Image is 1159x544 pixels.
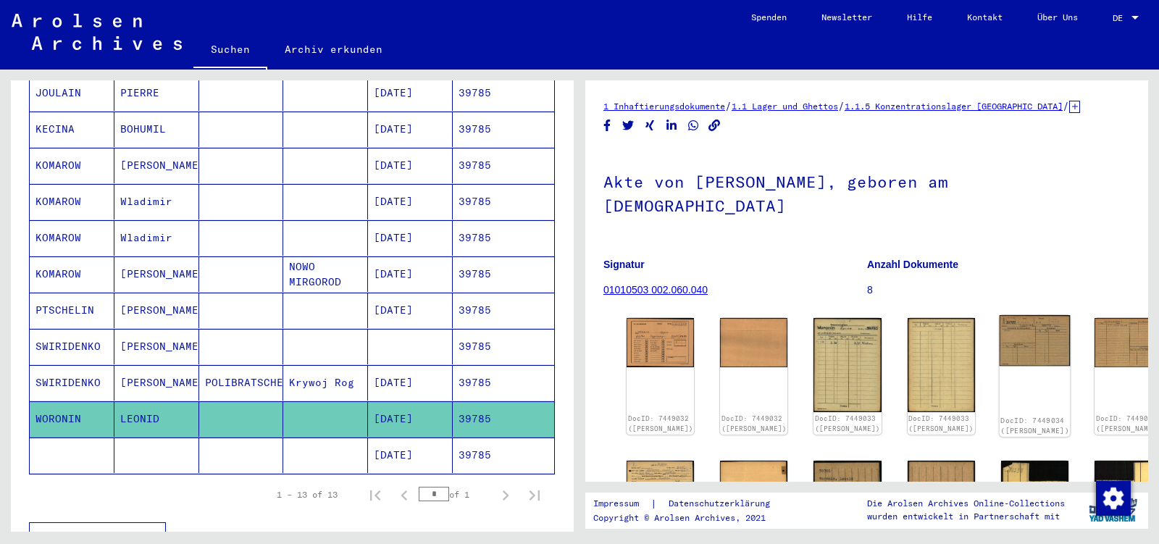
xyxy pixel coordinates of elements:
button: Last page [520,480,549,509]
p: 8 [867,283,1130,298]
img: Zustimmung ändern [1096,481,1131,516]
mat-cell: BOHUMIL [114,112,199,147]
b: Signatur [603,259,645,270]
img: 001.jpg [1001,461,1068,544]
button: Share on WhatsApp [686,117,701,135]
a: DocID: 7449033 ([PERSON_NAME]) [908,414,974,432]
mat-cell: KECINA [30,112,114,147]
button: Previous page [390,480,419,509]
img: 002.jpg [720,461,787,509]
p: Copyright © Arolsen Archives, 2021 [593,511,787,524]
div: | [593,496,787,511]
a: DocID: 7449032 ([PERSON_NAME]) [628,414,693,432]
mat-cell: JOULAIN [30,75,114,111]
mat-cell: [PERSON_NAME] [114,256,199,292]
mat-cell: 39785 [453,75,554,111]
mat-cell: 39785 [453,184,554,219]
mat-cell: 39785 [453,293,554,328]
span: DE [1113,13,1129,23]
img: Arolsen_neg.svg [12,14,182,50]
button: Share on Xing [643,117,658,135]
button: Next page [491,480,520,509]
a: Archiv erkunden [267,32,400,67]
img: yv_logo.png [1086,492,1140,528]
img: 002.jpg [908,318,975,412]
button: Copy link [707,117,722,135]
mat-cell: KOMAROW [30,184,114,219]
span: / [725,99,732,112]
mat-cell: 39785 [453,220,554,256]
span: / [1063,99,1069,112]
p: Die Arolsen Archives Online-Collections [867,497,1065,510]
mat-cell: 39785 [453,256,554,292]
a: 1.1.5 Konzentrationslager [GEOGRAPHIC_DATA] [845,101,1063,112]
mat-cell: PTSCHELIN [30,293,114,328]
mat-cell: [DATE] [368,438,453,473]
mat-cell: Wladimir [114,184,199,219]
a: 1.1 Lager und Ghettos [732,101,838,112]
mat-cell: KOMAROW [30,220,114,256]
mat-cell: [DATE] [368,220,453,256]
mat-cell: [PERSON_NAME] [114,293,199,328]
a: DocID: 7449032 ([PERSON_NAME]) [721,414,787,432]
mat-cell: 39785 [453,329,554,364]
a: DocID: 7449034 ([PERSON_NAME]) [1000,417,1069,435]
img: 002.jpg [720,318,787,367]
div: 1 – 13 of 13 [277,488,338,501]
mat-cell: KOMAROW [30,256,114,292]
img: 001.jpg [813,318,881,412]
mat-cell: [DATE] [368,365,453,401]
a: Suchen [193,32,267,70]
a: Datenschutzerklärung [657,496,787,511]
mat-cell: 39785 [453,148,554,183]
p: wurden entwickelt in Partnerschaft mit [867,510,1065,523]
mat-cell: [DATE] [368,148,453,183]
h1: Akte von [PERSON_NAME], geboren am [DEMOGRAPHIC_DATA] [603,148,1130,236]
mat-cell: [DATE] [368,293,453,328]
mat-cell: 39785 [453,438,554,473]
mat-cell: [PERSON_NAME] [114,148,199,183]
mat-cell: SWIRIDENKO [30,329,114,364]
mat-cell: [DATE] [368,75,453,111]
mat-cell: Krywoj Rog [283,365,368,401]
mat-cell: Wladimir [114,220,199,256]
span: Weniger anzeigen [41,530,146,543]
mat-cell: PIERRE [114,75,199,111]
mat-cell: [DATE] [368,401,453,437]
a: DocID: 7449033 ([PERSON_NAME]) [815,414,880,432]
mat-cell: [PERSON_NAME] [114,365,199,401]
a: 1 Inhaftierungsdokumente [603,101,725,112]
a: Impressum [593,496,650,511]
mat-cell: 39785 [453,365,554,401]
img: 001.jpg [627,461,694,509]
img: 001.jpg [999,315,1070,367]
mat-cell: NOWO MIRGOROD [283,256,368,292]
button: Share on LinkedIn [664,117,679,135]
mat-cell: POLIBRATSCHENKO [199,365,284,401]
mat-cell: 39785 [453,112,554,147]
a: 01010503 002.060.040 [603,284,708,296]
img: 001.jpg [627,318,694,367]
button: Share on Twitter [621,117,636,135]
mat-cell: 39785 [453,401,554,437]
mat-cell: [DATE] [368,256,453,292]
div: of 1 [419,487,491,501]
mat-cell: LEONID [114,401,199,437]
mat-cell: [DATE] [368,184,453,219]
mat-cell: SWIRIDENKO [30,365,114,401]
mat-cell: WORONIN [30,401,114,437]
button: First page [361,480,390,509]
mat-cell: [DATE] [368,112,453,147]
button: Share on Facebook [600,117,615,135]
b: Anzahl Dokumente [867,259,958,270]
mat-cell: [PERSON_NAME] [114,329,199,364]
mat-cell: KOMAROW [30,148,114,183]
span: / [838,99,845,112]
